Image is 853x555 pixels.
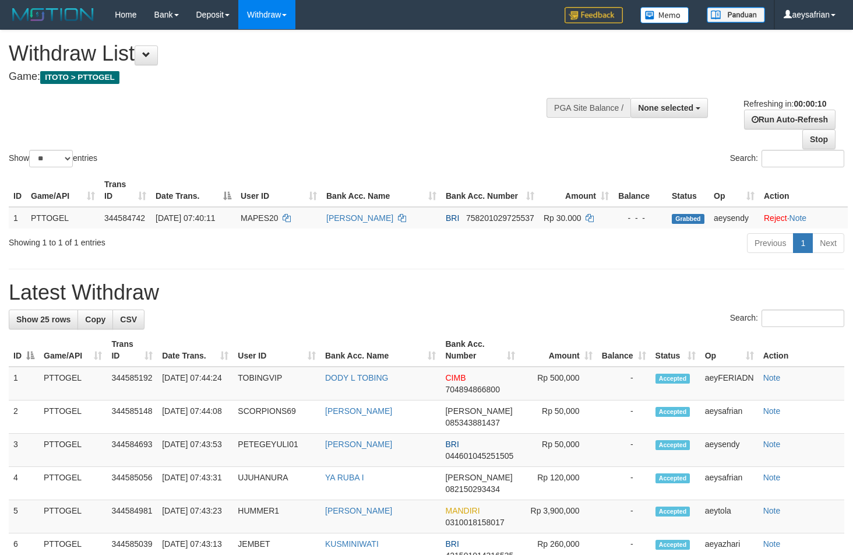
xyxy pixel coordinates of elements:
th: Game/API: activate to sort column ascending [26,174,100,207]
th: Bank Acc. Number: activate to sort column ascending [440,333,519,367]
span: Copy 082150293434 to clipboard [445,484,499,494]
th: Bank Acc. Number: activate to sort column ascending [441,174,539,207]
label: Show entries [9,150,97,167]
th: Amount: activate to sort column ascending [539,174,614,207]
img: MOTION_logo.png [9,6,97,23]
span: Accepted [655,473,690,483]
span: MAPES20 [241,213,279,223]
td: PTTOGEL [39,467,107,500]
span: ITOTO > PTTOGEL [40,71,119,84]
td: 1 [9,367,39,401]
td: 5 [9,500,39,533]
span: Copy 758201029725537 to clipboard [466,213,534,223]
th: Date Trans.: activate to sort column ascending [157,333,233,367]
th: User ID: activate to sort column ascending [233,333,320,367]
a: Note [763,373,781,382]
img: Button%20Memo.svg [640,7,689,23]
label: Search: [730,310,844,327]
a: DODY L TOBING [325,373,388,382]
td: SCORPIONS69 [233,401,320,434]
span: [PERSON_NAME] [445,406,512,416]
div: Showing 1 to 1 of 1 entries [9,232,347,248]
span: Copy 704894866800 to clipboard [445,385,499,394]
td: PTTOGEL [39,500,107,533]
td: 344585148 [107,401,157,434]
td: 344585056 [107,467,157,500]
a: Copy [77,310,113,329]
a: Show 25 rows [9,310,78,329]
td: PTTOGEL [26,207,100,229]
td: HUMMER1 [233,500,320,533]
th: Op: activate to sort column ascending [700,333,759,367]
td: TOBINGVIP [233,367,320,401]
th: Game/API: activate to sort column ascending [39,333,107,367]
span: None selected [638,103,693,113]
td: - [597,401,651,434]
h1: Withdraw List [9,42,557,65]
span: BRI [446,213,459,223]
td: [DATE] 07:43:31 [157,467,233,500]
td: [DATE] 07:43:53 [157,434,233,467]
span: Accepted [655,440,690,450]
span: CIMB [445,373,466,382]
td: aeysafrian [700,467,759,500]
th: Balance: activate to sort column ascending [597,333,651,367]
td: 344584693 [107,434,157,467]
div: - - - [618,212,662,224]
span: 344584742 [104,213,145,223]
span: BRI [445,539,459,549]
button: None selected [630,98,708,118]
a: Note [763,406,781,416]
a: Note [763,539,781,549]
th: Bank Acc. Name: activate to sort column ascending [320,333,440,367]
td: aeysendy [709,207,759,229]
a: Reject [764,213,787,223]
td: 344584981 [107,500,157,533]
th: Amount: activate to sort column ascending [520,333,597,367]
a: Note [763,440,781,449]
td: 3 [9,434,39,467]
a: [PERSON_NAME] [325,440,392,449]
td: UJUHANURA [233,467,320,500]
h4: Game: [9,71,557,83]
td: 2 [9,401,39,434]
th: Trans ID: activate to sort column ascending [100,174,151,207]
span: Refreshing in: [743,99,826,108]
img: Feedback.jpg [565,7,623,23]
td: aeyFERIADN [700,367,759,401]
th: Action [759,174,848,207]
span: Accepted [655,374,690,384]
td: [DATE] 07:43:23 [157,500,233,533]
select: Showentries [29,150,73,167]
td: 1 [9,207,26,229]
th: Action [759,333,844,367]
td: aeysafrian [700,401,759,434]
th: User ID: activate to sort column ascending [236,174,322,207]
span: Copy 0310018158017 to clipboard [445,518,504,527]
span: Accepted [655,507,690,517]
a: Run Auto-Refresh [744,110,836,129]
a: 1 [793,233,813,253]
a: [PERSON_NAME] [325,406,392,416]
strong: 00:00:10 [794,99,826,108]
span: Rp 30.000 [544,213,581,223]
td: - [597,500,651,533]
a: KUSMINIWATI [325,539,379,549]
label: Search: [730,150,844,167]
img: panduan.png [707,7,765,23]
span: BRI [445,440,459,449]
td: Rp 50,000 [520,401,597,434]
td: Rp 3,900,000 [520,500,597,533]
div: PGA Site Balance / [547,98,630,118]
td: PTTOGEL [39,367,107,401]
h1: Latest Withdraw [9,281,844,304]
td: - [597,367,651,401]
td: Rp 500,000 [520,367,597,401]
th: ID: activate to sort column descending [9,333,39,367]
span: Show 25 rows [16,315,71,324]
span: Grabbed [672,214,704,224]
th: ID [9,174,26,207]
a: Stop [802,129,836,149]
td: [DATE] 07:44:08 [157,401,233,434]
a: Note [789,213,807,223]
